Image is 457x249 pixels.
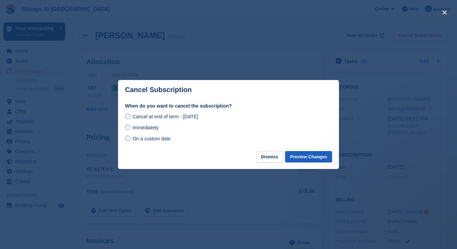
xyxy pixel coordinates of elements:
p: Cancel Subscription [125,86,192,94]
button: close [439,7,450,18]
span: Cancel at end of term - [DATE] [133,114,198,119]
button: Dismiss [256,151,283,162]
input: Immediately [125,124,130,130]
span: Immediately [133,125,158,130]
button: Preview Changes [285,151,332,162]
input: On a custom date [125,136,130,141]
label: When do you want to cancel the subscription? [125,102,332,110]
span: On a custom date [133,136,171,141]
input: Cancel at end of term - [DATE] [125,113,130,119]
